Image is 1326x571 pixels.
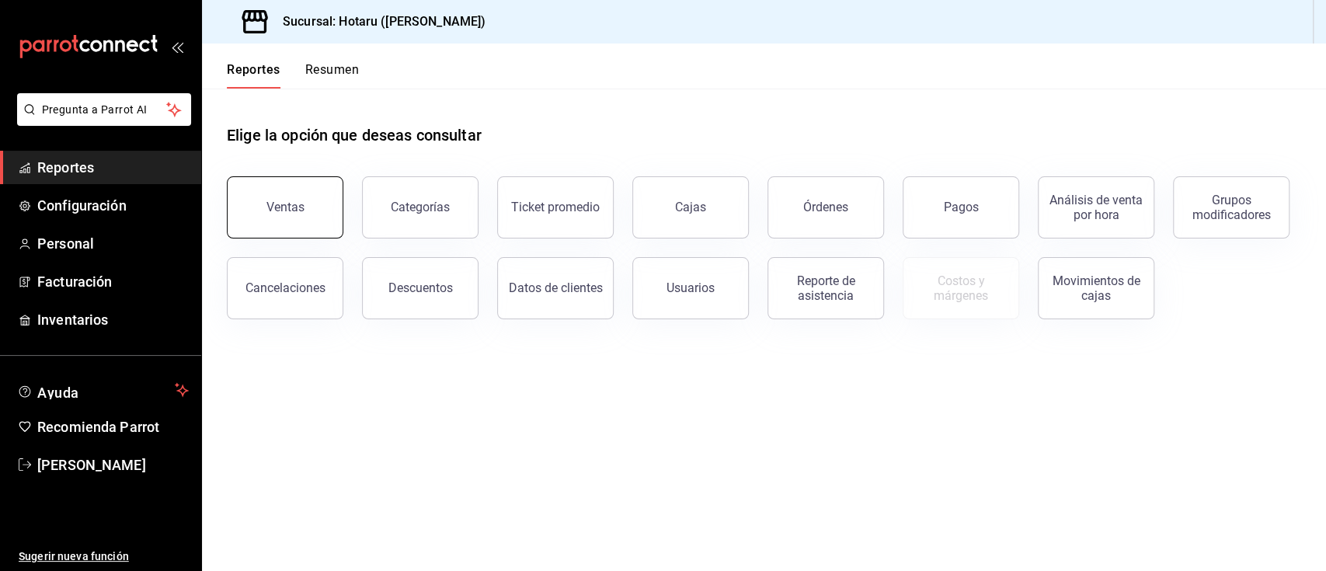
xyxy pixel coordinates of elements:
[511,200,600,214] div: Ticket promedio
[803,200,848,214] div: Órdenes
[509,280,603,295] div: Datos de clientes
[1048,193,1144,222] div: Análisis de venta por hora
[1173,176,1289,238] button: Grupos modificadores
[270,12,486,31] h3: Sucursal: Hotaru ([PERSON_NAME])
[305,62,359,89] button: Resumen
[37,309,189,330] span: Inventarios
[171,40,183,53] button: open_drawer_menu
[497,176,614,238] button: Ticket promedio
[266,200,305,214] div: Ventas
[1038,176,1154,238] button: Análisis de venta por hora
[37,195,189,216] span: Configuración
[632,176,749,238] button: Cajas
[362,257,479,319] button: Descuentos
[944,200,979,214] div: Pagos
[19,548,189,565] span: Sugerir nueva función
[227,257,343,319] button: Cancelaciones
[227,62,359,89] div: navigation tabs
[227,176,343,238] button: Ventas
[37,454,189,475] span: [PERSON_NAME]
[37,157,189,178] span: Reportes
[227,124,482,147] h1: Elige la opción que deseas consultar
[767,176,884,238] button: Órdenes
[362,176,479,238] button: Categorías
[903,257,1019,319] button: Contrata inventarios para ver este reporte
[497,257,614,319] button: Datos de clientes
[388,280,453,295] div: Descuentos
[245,280,325,295] div: Cancelaciones
[37,381,169,399] span: Ayuda
[666,280,715,295] div: Usuarios
[37,416,189,437] span: Recomienda Parrot
[632,257,749,319] button: Usuarios
[767,257,884,319] button: Reporte de asistencia
[42,102,167,118] span: Pregunta a Parrot AI
[1048,273,1144,303] div: Movimientos de cajas
[37,233,189,254] span: Personal
[1183,193,1279,222] div: Grupos modificadores
[37,271,189,292] span: Facturación
[227,62,280,89] button: Reportes
[903,176,1019,238] button: Pagos
[675,200,706,214] div: Cajas
[11,113,191,129] a: Pregunta a Parrot AI
[1038,257,1154,319] button: Movimientos de cajas
[391,200,450,214] div: Categorías
[913,273,1009,303] div: Costos y márgenes
[17,93,191,126] button: Pregunta a Parrot AI
[778,273,874,303] div: Reporte de asistencia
